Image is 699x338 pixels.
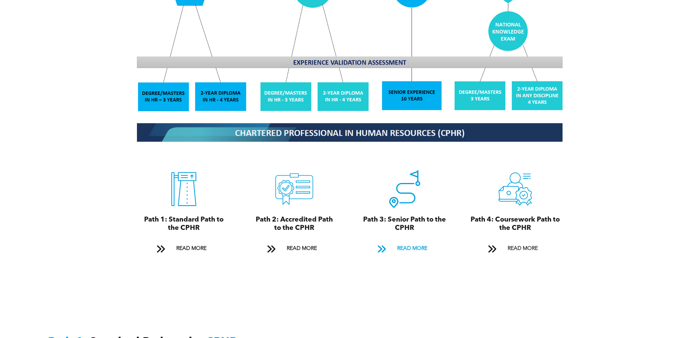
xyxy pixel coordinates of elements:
[174,242,209,256] span: READ MORE
[151,242,216,256] a: READ MORE
[372,242,437,256] a: READ MORE
[395,242,430,256] span: READ MORE
[483,242,548,256] a: READ MORE
[256,216,333,231] span: Path 2: Accredited Path to the CPHR
[144,216,224,231] span: Path 1: Standard Path to the CPHR
[471,216,560,231] span: Path 4: Coursework Path to the CPHR
[363,216,446,231] span: Path 3: Senior Path to the CPHR
[284,242,320,256] span: READ MORE
[505,242,541,256] span: READ MORE
[262,242,327,256] a: READ MORE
